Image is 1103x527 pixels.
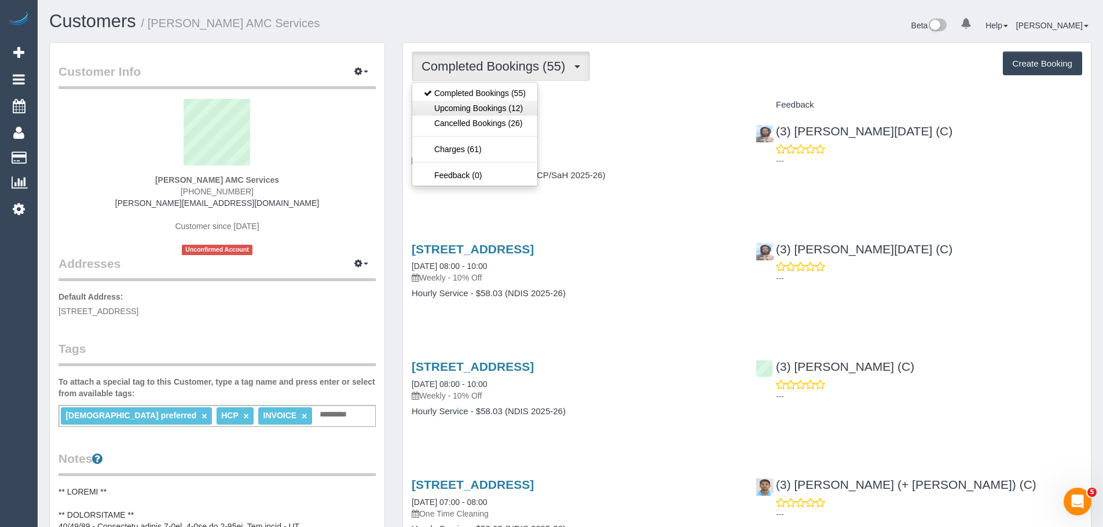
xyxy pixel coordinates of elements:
button: Create Booking [1003,51,1082,76]
p: Weekly - 10% Off [412,390,738,401]
span: [STREET_ADDRESS] [58,307,138,316]
label: To attach a special tag to this Customer, type a tag name and press enter or select from availabl... [58,376,376,399]
a: [STREET_ADDRESS] [412,242,534,256]
p: --- [776,508,1082,520]
a: [STREET_ADDRESS] [412,360,534,373]
a: Cancelled Bookings (26) [412,116,537,131]
p: One Time Cleaning [412,508,738,519]
span: Unconfirmed Account [182,245,252,255]
a: [PERSON_NAME] [1016,21,1089,30]
a: (3) [PERSON_NAME] (+ [PERSON_NAME]) (C) [756,478,1036,491]
a: (3) [PERSON_NAME][DATE] (C) [756,124,952,138]
p: --- [776,390,1082,402]
span: Completed Bookings (55) [422,59,571,73]
legend: Tags [58,340,376,366]
span: HCP [221,411,238,420]
legend: Notes [58,450,376,476]
legend: Customer Info [58,63,376,89]
a: Completed Bookings (55) [412,86,537,101]
img: Automaid Logo [7,12,30,28]
img: New interface [928,19,947,34]
p: Weekly - 10% Off [412,154,738,166]
img: (3) Antony Silvester (C) [756,243,774,260]
a: Beta [911,21,947,30]
img: (3) Nihaal (+ Shweta) (C) [756,478,774,496]
small: / [PERSON_NAME] AMC Services [141,17,320,30]
span: Customer since [DATE] [175,222,259,231]
a: [DATE] 07:00 - 08:00 [412,497,487,507]
a: × [201,411,207,421]
h4: Feedback [756,100,1082,110]
h4: Hourly Service - $58.03 (NDIS 2025-26) [412,407,738,417]
a: [DATE] 08:00 - 10:00 [412,379,487,389]
h4: Hourly Service - $57.27+GST (HCP/SaH 2025-26) [412,171,738,180]
p: --- [776,155,1082,167]
a: Help [985,21,1008,30]
strong: [PERSON_NAME] AMC Services [155,175,279,185]
span: [PHONE_NUMBER] [181,187,254,196]
a: Feedback (0) [412,168,537,183]
a: (3) [PERSON_NAME][DATE] (C) [756,242,952,256]
a: Charges (61) [412,142,537,157]
h4: Service [412,100,738,110]
span: [DEMOGRAPHIC_DATA] preferred [65,411,196,420]
span: 5 [1087,488,1097,497]
img: (3) Antony Silvester (C) [756,125,774,142]
button: Completed Bookings (55) [412,51,590,81]
a: × [302,411,307,421]
span: INVOICE [263,411,297,420]
a: [PERSON_NAME][EMAIL_ADDRESS][DOMAIN_NAME] [115,198,319,208]
a: [STREET_ADDRESS] [412,478,534,491]
p: Weekly - 10% Off [412,272,738,283]
a: Customers [49,11,136,31]
a: Upcoming Bookings (12) [412,101,537,116]
label: Default Address: [58,291,123,303]
iframe: Intercom live chat [1064,488,1091,515]
a: × [243,411,248,421]
p: --- [776,272,1082,284]
a: [DATE] 08:00 - 10:00 [412,261,487,271]
a: (3) [PERSON_NAME] (C) [756,360,914,373]
h4: Hourly Service - $58.03 (NDIS 2025-26) [412,289,738,298]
